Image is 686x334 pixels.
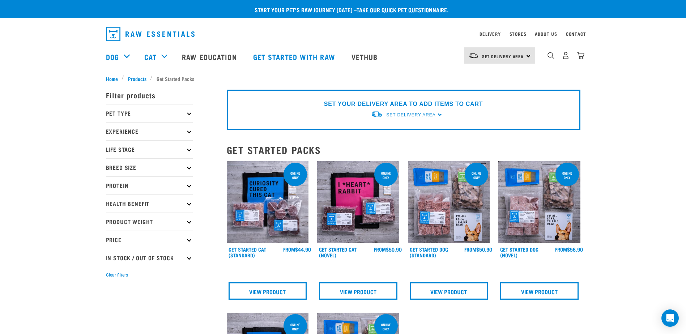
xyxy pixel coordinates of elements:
a: Vethub [344,42,387,71]
a: Get Started Cat (Standard) [229,248,266,256]
a: View Product [500,282,579,300]
img: NSP Dog Novel Update [498,161,580,243]
img: home-icon@2x.png [577,52,584,59]
span: FROM [283,248,295,250]
img: van-moving.png [371,111,383,118]
img: Raw Essentials Logo [106,27,195,41]
span: Home [106,75,118,82]
a: Home [106,75,122,82]
a: Contact [566,33,586,35]
nav: dropdown navigation [100,24,586,44]
img: NSP Dog Standard Update [408,161,490,243]
a: Get Started Dog (Novel) [500,248,538,256]
p: Product Weight [106,213,193,231]
a: Stores [510,33,527,35]
a: Dog [106,51,119,62]
div: online only [555,168,579,183]
p: Price [106,231,193,249]
span: FROM [374,248,386,250]
img: home-icon-1@2x.png [547,52,554,59]
p: Protein [106,176,193,194]
div: $56.90 [555,247,583,252]
img: Assortment Of Raw Essential Products For Cats Including, Blue And Black Tote Bag With "Curiosity ... [227,161,309,243]
a: View Product [319,282,397,300]
img: Assortment Of Raw Essential Products For Cats Including, Pink And Black Tote Bag With "I *Heart* ... [317,161,399,243]
button: Clear filters [106,272,128,278]
p: In Stock / Out Of Stock [106,249,193,267]
a: About Us [535,33,557,35]
a: Cat [144,51,157,62]
div: $50.90 [464,247,492,252]
a: Products [124,75,150,82]
span: FROM [464,248,476,250]
span: FROM [555,248,567,250]
a: Get Started Dog (Standard) [410,248,448,256]
span: Set Delivery Area [386,112,435,117]
img: van-moving.png [469,52,478,59]
span: Products [128,75,146,82]
a: take our quick pet questionnaire. [357,8,448,11]
a: Get started with Raw [246,42,344,71]
div: $44.90 [283,247,311,252]
p: Experience [106,122,193,140]
p: Life Stage [106,140,193,158]
nav: breadcrumbs [106,75,580,82]
p: Pet Type [106,104,193,122]
p: SET YOUR DELIVERY AREA TO ADD ITEMS TO CART [324,100,483,108]
p: Health Benefit [106,194,193,213]
div: online only [465,168,488,183]
a: Get Started Cat (Novel) [319,248,357,256]
a: Delivery [480,33,500,35]
p: Filter products [106,86,193,104]
div: $50.90 [374,247,402,252]
span: Set Delivery Area [482,55,524,57]
a: View Product [229,282,307,300]
h2: Get Started Packs [227,144,580,155]
a: Raw Education [175,42,246,71]
div: online only [374,168,398,183]
img: user.png [562,52,570,59]
div: online only [284,168,307,183]
div: Open Intercom Messenger [661,309,679,327]
p: Breed Size [106,158,193,176]
a: View Product [410,282,488,300]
